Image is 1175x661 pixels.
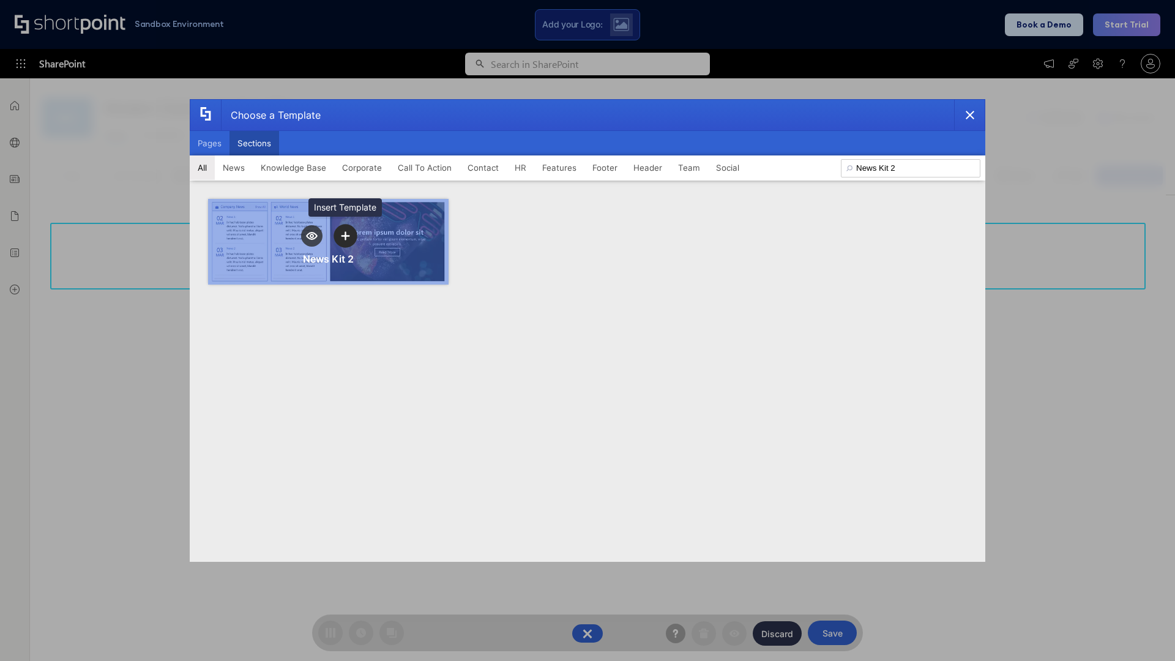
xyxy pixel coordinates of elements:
button: Social [708,155,747,180]
button: HR [507,155,534,180]
button: Team [670,155,708,180]
input: Search [841,159,980,177]
div: template selector [190,99,985,562]
button: Header [625,155,670,180]
button: All [190,155,215,180]
iframe: Chat Widget [1114,602,1175,661]
button: Features [534,155,584,180]
button: Pages [190,131,229,155]
button: Contact [460,155,507,180]
div: News Kit 2 [303,253,354,265]
div: Choose a Template [221,100,321,130]
button: Sections [229,131,279,155]
button: News [215,155,253,180]
button: Footer [584,155,625,180]
button: Knowledge Base [253,155,334,180]
button: Corporate [334,155,390,180]
button: Call To Action [390,155,460,180]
